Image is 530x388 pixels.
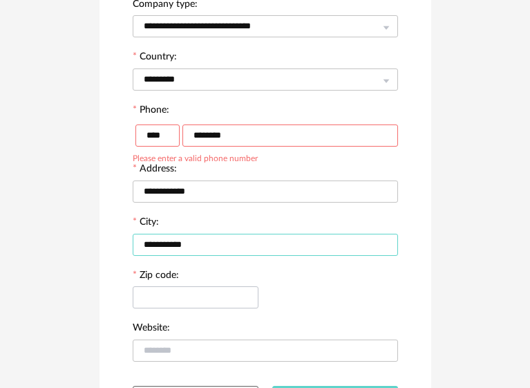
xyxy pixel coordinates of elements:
label: Country: [133,52,177,64]
div: Please enter a valid phone number [133,151,258,163]
label: Zip code: [133,270,179,283]
label: Address: [133,164,177,176]
label: Phone: [133,105,169,118]
label: City: [133,217,159,230]
label: Website: [133,323,170,335]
